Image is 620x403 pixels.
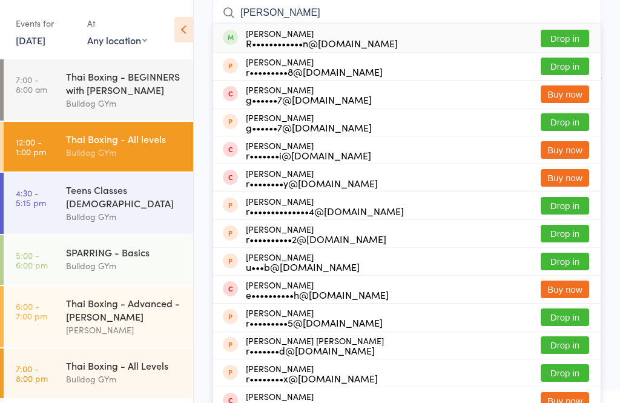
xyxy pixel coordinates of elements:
[16,13,75,33] div: Events for
[246,95,372,104] div: g••••••7@[DOMAIN_NAME]
[16,250,48,270] time: 5:00 - 6:00 pm
[66,359,183,372] div: Thai Boxing - All Levels
[66,323,183,337] div: [PERSON_NAME]
[246,206,404,216] div: r••••••••••••••4@[DOMAIN_NAME]
[16,364,48,383] time: 7:00 - 8:00 pm
[246,168,378,188] div: [PERSON_NAME]
[66,145,183,159] div: Bulldog GYm
[246,336,384,355] div: [PERSON_NAME] [PERSON_NAME]
[4,235,193,285] a: 5:00 -6:00 pmSPARRING - BasicsBulldog GYm
[541,308,589,326] button: Drop in
[246,252,360,271] div: [PERSON_NAME]
[246,57,383,76] div: [PERSON_NAME]
[246,141,371,160] div: [PERSON_NAME]
[541,197,589,215] button: Drop in
[246,308,383,327] div: [PERSON_NAME]
[246,28,398,48] div: [PERSON_NAME]
[246,85,372,104] div: [PERSON_NAME]
[66,210,183,224] div: Bulldog GYm
[4,348,193,398] a: 7:00 -8:00 pmThai Boxing - All LevelsBulldog GYm
[16,75,47,94] time: 7:00 - 8:00 am
[246,122,372,132] div: g••••••7@[DOMAIN_NAME]
[66,183,183,210] div: Teens Classes [DEMOGRAPHIC_DATA]
[246,38,398,48] div: R••••••••••••n@[DOMAIN_NAME]
[16,188,46,207] time: 4:30 - 5:15 pm
[541,281,589,298] button: Buy now
[246,280,389,299] div: [PERSON_NAME]
[541,336,589,354] button: Drop in
[541,30,589,47] button: Drop in
[246,318,383,327] div: r•••••••••5@[DOMAIN_NAME]
[66,245,183,259] div: SPARRING - Basics
[541,113,589,131] button: Drop in
[4,59,193,121] a: 7:00 -8:00 amThai Boxing - BEGINNERS with [PERSON_NAME]Bulldog GYm
[246,345,384,355] div: r•••••••d@[DOMAIN_NAME]
[541,169,589,187] button: Buy now
[541,85,589,103] button: Buy now
[246,262,360,271] div: u•••b@[DOMAIN_NAME]
[4,122,193,172] a: 12:00 -1:00 pmThai Boxing - All levelsBulldog GYm
[246,150,371,160] div: r•••••••i@[DOMAIN_NAME]
[66,70,183,96] div: Thai Boxing - BEGINNERS with [PERSON_NAME]
[66,296,183,323] div: Thai Boxing - Advanced - [PERSON_NAME]
[16,33,45,47] a: [DATE]
[541,58,589,75] button: Drop in
[87,33,147,47] div: Any location
[246,234,386,244] div: r••••••••••2@[DOMAIN_NAME]
[246,373,378,383] div: r••••••••x@[DOMAIN_NAME]
[66,372,183,386] div: Bulldog GYm
[16,301,47,321] time: 6:00 - 7:00 pm
[246,178,378,188] div: r••••••••y@[DOMAIN_NAME]
[16,137,46,156] time: 12:00 - 1:00 pm
[4,286,193,347] a: 6:00 -7:00 pmThai Boxing - Advanced - [PERSON_NAME][PERSON_NAME]
[246,364,378,383] div: [PERSON_NAME]
[87,13,147,33] div: At
[541,364,589,382] button: Drop in
[541,253,589,270] button: Drop in
[541,225,589,242] button: Drop in
[4,173,193,234] a: 4:30 -5:15 pmTeens Classes [DEMOGRAPHIC_DATA]Bulldog GYm
[66,132,183,145] div: Thai Boxing - All levels
[66,96,183,110] div: Bulldog GYm
[66,259,183,273] div: Bulldog GYm
[246,113,372,132] div: [PERSON_NAME]
[246,196,404,216] div: [PERSON_NAME]
[246,290,389,299] div: e••••••••••h@[DOMAIN_NAME]
[246,67,383,76] div: r•••••••••8@[DOMAIN_NAME]
[246,224,386,244] div: [PERSON_NAME]
[541,141,589,159] button: Buy now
